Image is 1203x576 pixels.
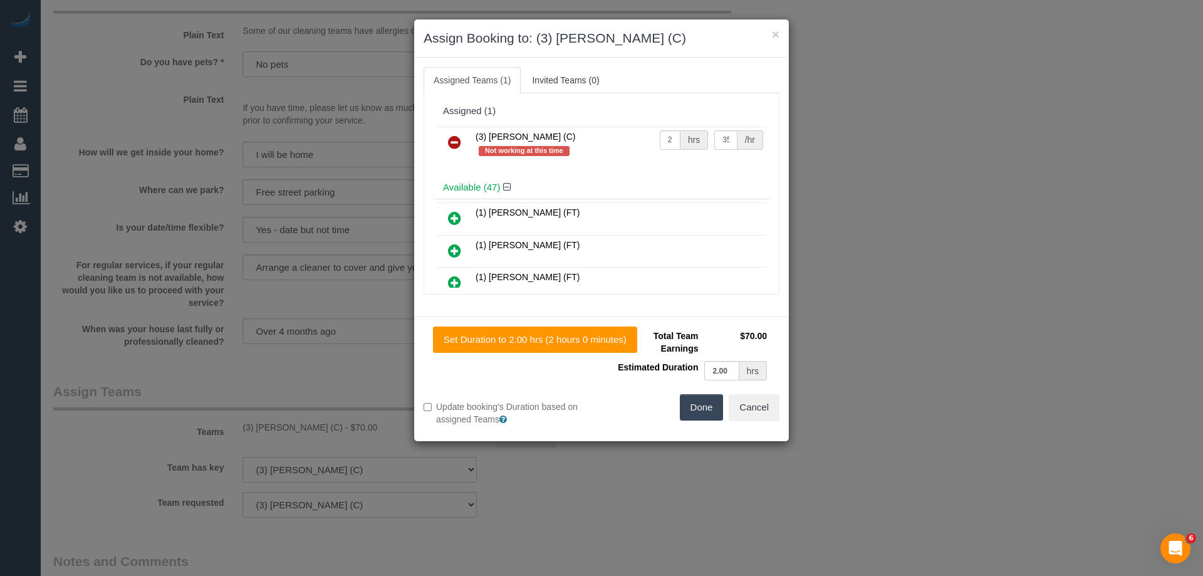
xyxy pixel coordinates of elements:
iframe: Intercom live chat [1160,533,1190,563]
label: Update booking's Duration based on assigned Teams [424,401,592,426]
input: Update booking's Duration based on assigned Teams [424,403,432,411]
span: (1) [PERSON_NAME] (FT) [476,207,580,217]
button: Set Duration to 2.00 hrs (2 hours 0 minutes) [433,327,637,353]
td: $70.00 [701,327,770,358]
td: Total Team Earnings [611,327,701,358]
button: Done [680,394,724,421]
span: 6 [1186,533,1196,543]
a: Invited Teams (0) [522,67,609,93]
span: (1) [PERSON_NAME] (FT) [476,240,580,250]
h3: Assign Booking to: (3) [PERSON_NAME] (C) [424,29,779,48]
div: /hr [737,130,763,150]
h4: Available (47) [443,182,760,193]
div: hrs [739,361,767,380]
span: Estimated Duration [618,362,698,372]
button: Cancel [729,394,779,421]
a: Assigned Teams (1) [424,67,521,93]
span: (1) [PERSON_NAME] (FT) [476,272,580,282]
span: (3) [PERSON_NAME] (C) [476,132,575,142]
div: Assigned (1) [443,106,760,117]
span: Not working at this time [479,146,570,156]
div: hrs [680,130,708,150]
button: × [772,28,779,41]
